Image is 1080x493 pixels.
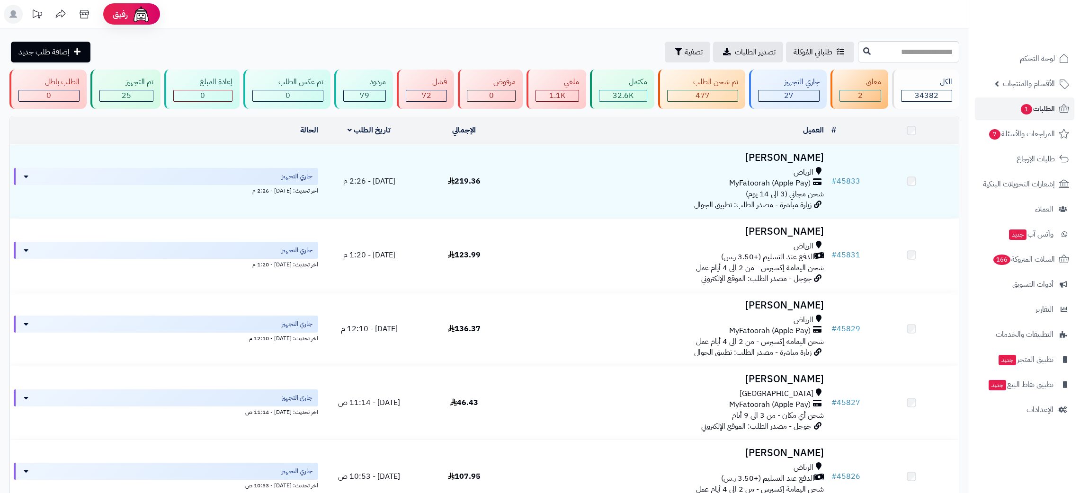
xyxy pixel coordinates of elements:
[668,90,738,101] div: 477
[18,46,70,58] span: إضافة طلب جديد
[732,410,824,421] span: شحن أي مكان - من 3 الى 9 أيام
[588,70,656,109] a: مكتمل 32.6K
[759,90,819,101] div: 27
[794,241,813,252] span: الرياض
[599,90,647,101] div: 32570
[831,471,837,482] span: #
[831,323,837,335] span: #
[448,249,481,261] span: 123.99
[11,42,90,62] a: إضافة طلب جديد
[993,255,1011,265] span: 166
[975,123,1074,145] a: المراجعات والأسئلة7
[46,90,51,101] span: 0
[721,473,814,484] span: الدفع عند التسليم (+3.50 ر.س)
[831,471,860,482] a: #45826
[1016,22,1071,42] img: logo-2.png
[515,448,823,458] h3: [PERSON_NAME]
[25,5,49,26] a: تحديثات المنصة
[803,124,824,136] a: العميل
[685,46,703,58] span: تصفية
[122,90,131,101] span: 25
[1021,104,1032,114] span: 1
[14,185,318,195] div: اخر تحديث: [DATE] - 2:26 م
[975,223,1074,246] a: وآتس آبجديد
[829,70,890,109] a: معلق 2
[694,347,812,358] span: زيارة مباشرة - مصدر الطلب: تطبيق الجوال
[348,124,391,136] a: تاريخ الطلب
[338,397,400,408] span: [DATE] - 11:14 ص
[599,77,647,88] div: مكتمل
[831,323,860,335] a: #45829
[343,77,386,88] div: مردود
[665,42,710,62] button: تصفية
[1020,52,1055,65] span: لوحة التحكم
[489,90,494,101] span: 0
[14,333,318,343] div: اخر تحديث: [DATE] - 12:10 م
[515,300,823,311] h3: [PERSON_NAME]
[99,77,153,88] div: تم التجهيز
[200,90,205,101] span: 0
[794,315,813,326] span: الرياض
[831,176,860,187] a: #45833
[696,336,824,347] span: شحن اليمامة إكسبرس - من 2 الى 4 أيام عمل
[975,148,1074,170] a: طلبات الإرجاع
[839,77,881,88] div: معلق
[831,397,860,408] a: #45827
[448,323,481,335] span: 136.37
[746,188,824,200] span: شحن مجاني (3 الى 14 يوم)
[448,471,481,482] span: 107.95
[344,90,385,101] div: 79
[975,323,1074,346] a: التطبيقات والخدمات
[113,9,128,20] span: رفيق
[694,199,812,211] span: زيارة مباشرة - مصدر الطلب: تطبيق الجوال
[1003,77,1055,90] span: الأقسام والمنتجات
[174,90,232,101] div: 0
[1008,228,1053,241] span: وآتس آب
[1020,102,1055,115] span: الطلبات
[282,319,312,329] span: جاري التجهيز
[515,226,823,237] h3: [PERSON_NAME]
[996,328,1053,341] span: التطبيقات والخدمات
[14,406,318,416] div: اخر تحديث: [DATE] - 11:14 ص
[988,127,1055,141] span: المراجعات والأسئلة
[19,90,79,101] div: 0
[332,70,395,109] a: مردود 79
[406,90,446,101] div: 72
[448,176,481,187] span: 219.36
[14,480,318,490] div: اخر تحديث: [DATE] - 10:53 ص
[456,70,525,109] a: مرفوض 0
[467,77,516,88] div: مرفوض
[100,90,153,101] div: 25
[1035,303,1053,316] span: التقارير
[132,5,151,24] img: ai-face.png
[747,70,829,109] a: جاري التجهيز 27
[794,46,832,58] span: طلباتي المُوكلة
[452,124,476,136] a: الإجمالي
[975,298,1074,321] a: التقارير
[395,70,456,109] a: فشل 72
[786,42,854,62] a: طلباتي المُوكلة
[992,253,1055,266] span: السلات المتروكة
[758,77,820,88] div: جاري التجهيز
[343,249,395,261] span: [DATE] - 1:20 م
[1026,403,1053,416] span: الإعدادات
[729,178,811,189] span: MyFatoorah (Apple Pay)
[525,70,588,109] a: ملغي 1.1K
[343,176,395,187] span: [DATE] - 2:26 م
[975,398,1074,421] a: الإعدادات
[241,70,333,109] a: تم عكس الطلب 0
[162,70,241,109] a: إعادة المبلغ 0
[406,77,447,88] div: فشل
[975,198,1074,220] a: العملاء
[1009,229,1026,240] span: جديد
[729,326,811,336] span: MyFatoorah (Apple Pay)
[422,90,431,101] span: 72
[282,246,312,255] span: جاري التجهيز
[915,90,938,101] span: 34382
[613,90,634,101] span: 32.6K
[794,462,813,473] span: الرياض
[1017,152,1055,166] span: طلبات الإرجاع
[89,70,162,109] a: تم التجهيز 25
[890,70,961,109] a: الكل34382
[740,388,813,399] span: [GEOGRAPHIC_DATA]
